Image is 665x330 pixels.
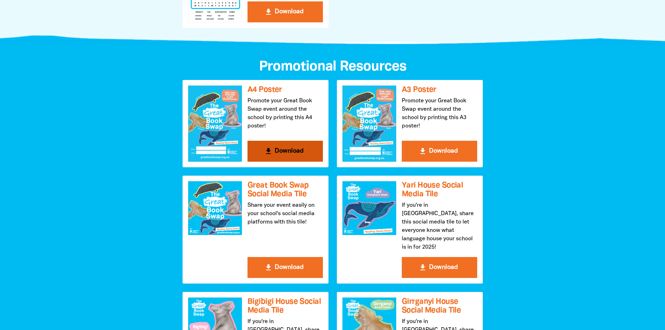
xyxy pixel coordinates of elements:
button: get_app Download [402,257,477,278]
i: get_app [264,147,273,155]
h3: Bigibigi House Social Media Tile [247,298,323,315]
h3: A3 Poster [402,86,477,94]
h3: Great Book Swap Social Media Tile [247,181,323,198]
i: get_app [419,263,427,272]
button: get_app Download [247,141,323,162]
button: get_app Download [247,257,323,278]
span: Promotional Resources [259,60,406,73]
i: get_app [264,263,273,272]
img: A3 Poster [342,86,396,162]
h3: A4 Poster [247,86,323,94]
img: A4 Poster [188,86,242,162]
button: get_app Download [247,1,323,22]
button: get_app Download [402,141,477,162]
i: get_app [419,147,427,155]
h3: Yari House Social Media Tile [402,181,477,198]
i: get_app [264,8,273,16]
img: Yari House Social Media Tile [342,181,396,235]
h3: Girrganyi House Social Media Tile [402,298,477,315]
img: Great Book Swap Social Media Tile [188,181,242,235]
